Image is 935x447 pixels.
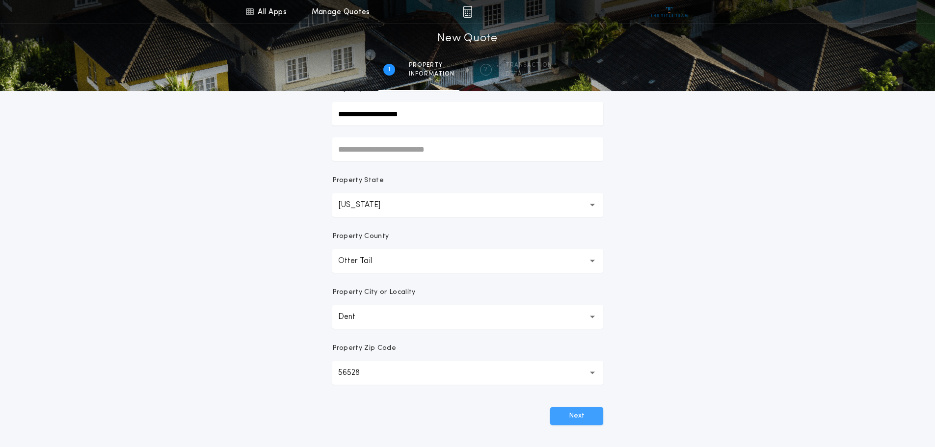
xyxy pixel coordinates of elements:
[332,343,396,353] p: Property Zip Code
[332,249,603,273] button: Otter Tail
[409,61,454,69] span: Property
[388,66,390,74] h2: 1
[338,311,371,323] p: Dent
[409,70,454,78] span: information
[332,305,603,329] button: Dent
[463,6,472,18] img: img
[338,255,388,267] p: Otter Tail
[484,66,487,74] h2: 2
[506,70,552,78] span: details
[437,31,497,47] h1: New Quote
[332,176,384,185] p: Property State
[332,232,389,241] p: Property County
[332,288,416,297] p: Property City or Locality
[506,61,552,69] span: Transaction
[550,407,603,425] button: Next
[651,7,688,17] img: vs-icon
[338,199,396,211] p: [US_STATE]
[332,193,603,217] button: [US_STATE]
[338,367,375,379] p: 56528
[332,361,603,385] button: 56528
